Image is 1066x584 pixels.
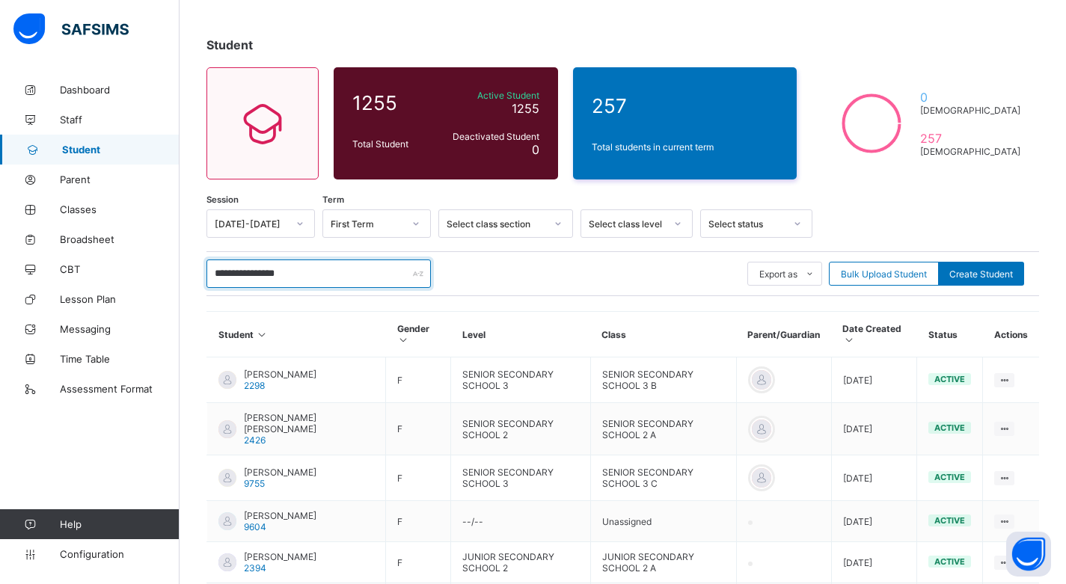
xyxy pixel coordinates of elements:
td: F [386,357,451,403]
span: [PERSON_NAME] [244,369,316,380]
span: 257 [920,131,1020,146]
td: SENIOR SECONDARY SCHOOL 3 B [590,357,736,403]
span: [PERSON_NAME] [244,467,316,478]
div: Total Student [349,135,436,153]
button: Open asap [1006,532,1051,577]
span: Create Student [949,268,1013,280]
span: active [934,556,965,567]
th: Actions [983,312,1039,357]
span: 1255 [512,101,539,116]
i: Sort in Ascending Order [842,334,855,345]
div: Select class section [447,218,545,230]
span: active [934,515,965,526]
td: --/-- [451,501,591,542]
span: CBT [60,263,180,275]
span: Messaging [60,323,180,335]
td: SENIOR SECONDARY SCHOOL 3 [451,357,591,403]
span: [PERSON_NAME] [244,510,316,521]
span: 0 [532,142,539,157]
span: Assessment Format [60,383,180,395]
span: 2394 [244,562,266,574]
th: Gender [386,312,451,357]
td: [DATE] [831,455,917,501]
span: Classes [60,203,180,215]
img: safsims [13,13,129,45]
div: Select class level [589,218,665,230]
span: Export as [759,268,797,280]
span: Time Table [60,353,180,365]
i: Sort in Ascending Order [256,329,269,340]
td: SENIOR SECONDARY SCHOOL 2 A [590,403,736,455]
span: Dashboard [60,84,180,96]
span: Bulk Upload Student [841,268,927,280]
th: Level [451,312,591,357]
span: 0 [920,90,1020,105]
span: Student [206,37,253,52]
span: active [934,374,965,384]
span: 9604 [244,521,266,532]
td: JUNIOR SECONDARY SCHOOL 2 A [590,542,736,583]
td: F [386,542,451,583]
span: [PERSON_NAME] [244,551,316,562]
span: active [934,472,965,482]
span: Total students in current term [592,141,779,153]
td: F [386,403,451,455]
span: 2298 [244,380,265,391]
th: Class [590,312,736,357]
span: [PERSON_NAME] [PERSON_NAME] [244,412,374,434]
span: [DEMOGRAPHIC_DATA] [920,105,1020,116]
td: SENIOR SECONDARY SCHOOL 2 [451,403,591,455]
span: Term [322,194,344,205]
span: 1255 [352,91,432,114]
span: Broadsheet [60,233,180,245]
span: [DEMOGRAPHIC_DATA] [920,146,1020,157]
span: Student [62,144,180,156]
span: Staff [60,114,180,126]
th: Date Created [831,312,917,357]
span: Parent [60,173,180,185]
td: JUNIOR SECONDARY SCHOOL 2 [451,542,591,583]
span: Lesson Plan [60,293,180,305]
td: SENIOR SECONDARY SCHOOL 3 C [590,455,736,501]
span: 257 [592,94,779,117]
td: [DATE] [831,357,917,403]
div: First Term [331,218,403,230]
div: [DATE]-[DATE] [215,218,287,230]
span: Help [60,518,179,530]
td: Unassigned [590,501,736,542]
span: Active Student [440,90,539,101]
span: 9755 [244,478,265,489]
span: 2426 [244,434,266,446]
th: Student [207,312,386,357]
span: active [934,422,965,433]
div: Select status [708,218,785,230]
td: [DATE] [831,403,917,455]
th: Status [917,312,983,357]
td: F [386,501,451,542]
i: Sort in Ascending Order [397,334,410,345]
th: Parent/Guardian [736,312,831,357]
td: [DATE] [831,542,917,583]
span: Configuration [60,548,179,560]
td: [DATE] [831,501,917,542]
span: Session [206,194,239,205]
span: Deactivated Student [440,131,539,142]
td: F [386,455,451,501]
td: SENIOR SECONDARY SCHOOL 3 [451,455,591,501]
